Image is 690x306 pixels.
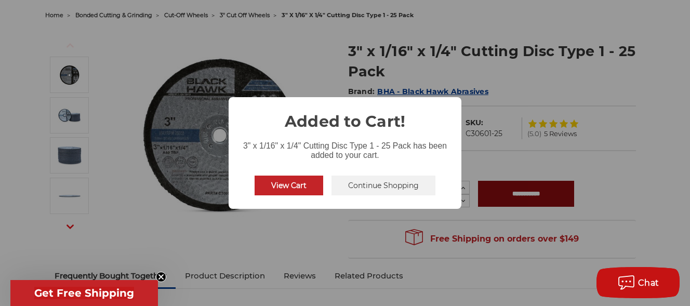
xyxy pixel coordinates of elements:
h2: Added to Cart! [229,97,461,133]
span: Get Free Shipping [34,287,134,299]
div: 3" x 1/16" x 1/4" Cutting Disc Type 1 - 25 Pack has been added to your cart. [229,133,461,162]
button: Chat [596,267,680,298]
span: Chat [638,278,659,288]
button: View Cart [255,176,323,195]
button: Close teaser [156,272,166,282]
button: Continue Shopping [331,176,435,195]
